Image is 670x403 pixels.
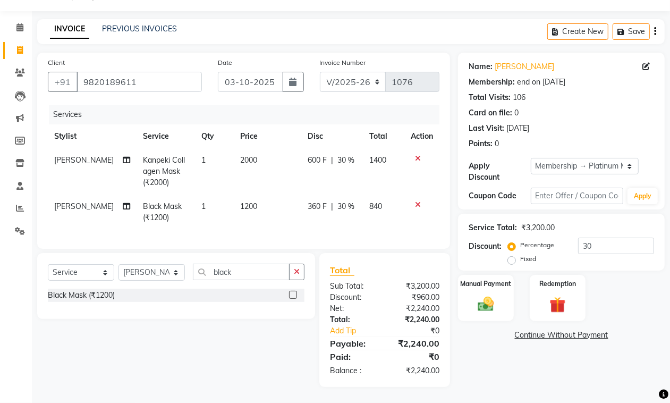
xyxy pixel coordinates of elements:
div: 0 [495,138,499,149]
input: Search by Name/Mobile/Email/Code [77,72,202,92]
th: Disc [301,124,363,148]
div: 0 [514,107,519,119]
div: Paid: [322,350,385,363]
div: ₹0 [395,325,447,337]
span: 30 % [337,201,354,212]
span: 1 [201,155,206,165]
span: Black Mask (₹1200) [143,201,182,222]
button: Create New [547,23,608,40]
th: Service [137,124,195,148]
label: Date [218,58,232,68]
div: Total: [322,314,385,325]
button: Save [613,23,650,40]
span: Total [330,265,354,276]
div: Balance : [322,365,385,376]
input: Search or Scan [193,264,290,280]
span: | [331,155,333,166]
span: 1400 [369,155,386,165]
div: Name: [469,61,493,72]
label: Fixed [520,254,536,264]
span: 2000 [241,155,258,165]
th: Total [363,124,404,148]
span: [PERSON_NAME] [54,155,114,165]
div: ₹960.00 [385,292,447,303]
div: Payable: [322,337,385,350]
img: _cash.svg [473,295,498,313]
div: ₹2,240.00 [385,303,447,314]
label: Percentage [520,240,554,250]
div: Services [49,105,447,124]
div: ₹2,240.00 [385,337,447,350]
a: PREVIOUS INVOICES [102,24,177,33]
a: INVOICE [50,20,89,39]
div: Service Total: [469,222,517,233]
div: Card on file: [469,107,512,119]
div: Membership: [469,77,515,88]
div: Apply Discount [469,161,530,183]
span: [PERSON_NAME] [54,201,114,211]
th: Price [234,124,301,148]
label: Client [48,58,65,68]
a: [PERSON_NAME] [495,61,554,72]
div: Coupon Code [469,190,530,201]
button: Apply [627,188,658,204]
div: Last Visit: [469,123,504,134]
th: Qty [195,124,234,148]
span: 840 [369,201,382,211]
input: Enter Offer / Coupon Code [531,188,623,204]
label: Manual Payment [461,279,512,289]
div: Net: [322,303,385,314]
a: Continue Without Payment [460,330,663,341]
div: ₹0 [385,350,447,363]
div: ₹3,200.00 [521,222,555,233]
th: Action [404,124,439,148]
span: 600 F [308,155,327,166]
div: end on [DATE] [517,77,565,88]
div: ₹2,240.00 [385,365,447,376]
div: Discount: [322,292,385,303]
div: Total Visits: [469,92,511,103]
div: Points: [469,138,493,149]
div: ₹2,240.00 [385,314,447,325]
img: _gift.svg [545,295,570,315]
span: 1 [201,201,206,211]
span: | [331,201,333,212]
th: Stylist [48,124,137,148]
span: 360 F [308,201,327,212]
div: [DATE] [506,123,529,134]
div: Discount: [469,241,502,252]
label: Redemption [539,279,576,289]
div: 106 [513,92,525,103]
span: 30 % [337,155,354,166]
div: Sub Total: [322,281,385,292]
button: +91 [48,72,78,92]
span: 1200 [241,201,258,211]
span: Kanpeki Collagen Mask (₹2000) [143,155,185,187]
div: ₹3,200.00 [385,281,447,292]
a: Add Tip [322,325,395,337]
div: Black Mask (₹1200) [48,290,115,301]
label: Invoice Number [320,58,366,68]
